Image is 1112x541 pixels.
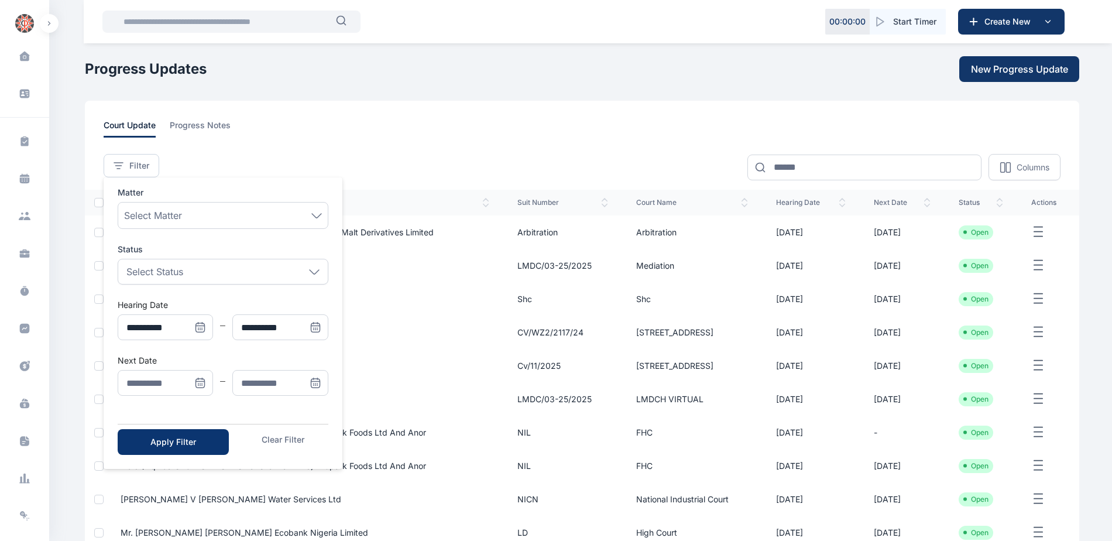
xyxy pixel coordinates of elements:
td: [DATE] [762,249,859,282]
td: [STREET_ADDRESS] [622,316,762,349]
a: Ndic (Liquidator Of Fortune International Bank Plc) V Spark Foods Ltd And Anor [121,461,426,471]
td: [DATE] [860,349,945,382]
a: Mr. [PERSON_NAME] [PERSON_NAME] Ecobank Nigeria Limited [121,528,368,537]
li: Open [963,228,989,237]
td: National Industrial Court [622,482,762,516]
td: [STREET_ADDRESS] [622,349,762,382]
span: next date [874,198,931,207]
span: Filter [129,160,149,172]
td: [DATE] [762,349,859,382]
div: Apply Filter [136,436,210,448]
span: suit number [517,198,608,207]
li: Open [963,395,989,404]
td: FHC [622,416,762,449]
li: Open [963,428,989,437]
td: shc [622,282,762,316]
ul: Menu [104,177,342,469]
button: Start Timer [870,9,946,35]
button: New Progress Update [959,56,1079,82]
label: Status [118,244,328,255]
h1: Progress Updates [85,60,207,78]
td: [DATE] [860,282,945,316]
td: [DATE] [860,482,945,516]
span: Create New [980,16,1041,28]
span: progress notes [170,119,231,138]
td: [DATE] [860,382,945,416]
td: LMDC/03-25/2025 [503,249,622,282]
td: [DATE] [762,382,859,416]
a: [PERSON_NAME] v [PERSON_NAME] Water Services Ltd [121,494,341,504]
span: New Progress Update [971,62,1068,76]
label: Next Date [118,355,157,365]
td: [DATE] [860,449,945,482]
td: CV/WZ2/2117/24 [503,316,622,349]
button: Filter [104,154,159,177]
td: Arbitration [503,215,622,249]
span: status [959,198,1003,207]
td: [DATE] [860,249,945,282]
td: LMDCH VIRTUAL [622,382,762,416]
span: hearing date [776,198,845,207]
td: [DATE] [762,215,859,249]
li: Open [963,461,989,471]
td: LMDC/03-25/2025 [503,382,622,416]
li: Open [963,295,989,304]
li: Open [963,261,989,270]
td: shc [503,282,622,316]
td: - [860,416,945,449]
p: Columns [1017,162,1049,173]
td: NIL [503,449,622,482]
span: Start Timer [893,16,936,28]
a: progress notes [170,119,245,138]
li: Open [963,495,989,504]
button: Columns [989,154,1060,180]
span: Select Matter [124,208,182,222]
td: [DATE] [762,416,859,449]
td: [DATE] [762,282,859,316]
button: Clear Filter [238,434,328,446]
label: Hearing Date [118,300,168,310]
td: cv/11/2025 [503,349,622,382]
td: NIL [503,416,622,449]
li: Open [963,328,989,337]
p: Select Status [126,265,183,279]
td: [DATE] [762,316,859,349]
td: [DATE] [762,449,859,482]
td: [DATE] [860,215,945,249]
span: actions [1031,198,1065,207]
button: Create New [958,9,1065,35]
td: [DATE] [762,482,859,516]
span: Matter [118,187,143,198]
li: Open [963,361,989,371]
td: NICN [503,482,622,516]
li: Open [963,528,989,537]
a: court update [104,119,170,138]
button: Apply Filter [118,429,229,455]
td: [DATE] [860,316,945,349]
p: 00 : 00 : 00 [829,16,866,28]
span: court name [636,198,748,207]
td: Mediation [622,249,762,282]
td: FHC [622,449,762,482]
td: Arbitration [622,215,762,249]
span: court update [104,119,156,138]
